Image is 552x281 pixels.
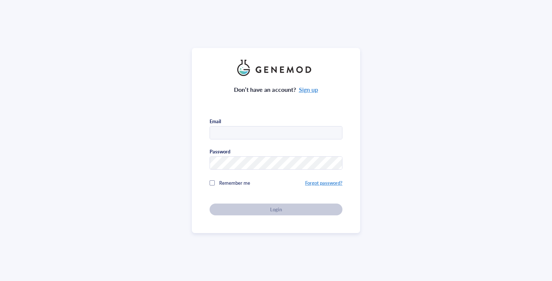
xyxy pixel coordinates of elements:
a: Forgot password? [305,179,342,186]
span: Remember me [219,179,250,186]
a: Sign up [299,85,318,94]
div: Don’t have an account? [234,85,318,94]
img: genemod_logo_light-BcqUzbGq.png [237,60,315,76]
div: Email [210,118,221,125]
div: Password [210,148,230,155]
